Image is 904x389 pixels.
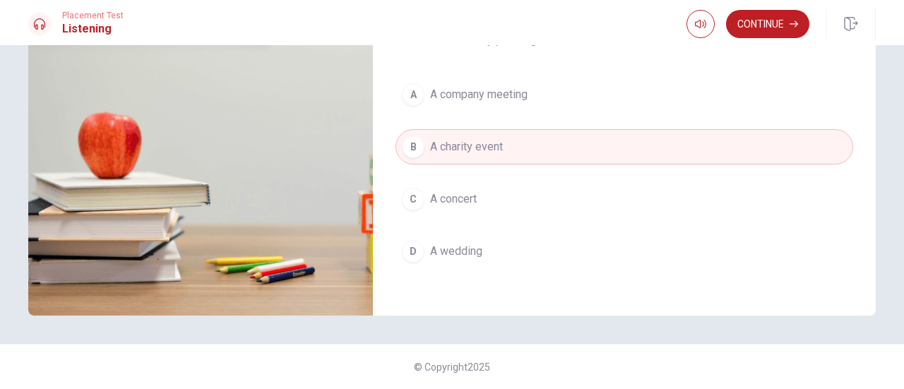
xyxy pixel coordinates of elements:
span: A wedding [430,243,482,260]
div: C [402,188,424,210]
h1: Listening [62,20,124,37]
span: A concert [430,191,477,208]
button: DA wedding [395,234,853,269]
button: Continue [726,10,809,38]
div: A [402,83,424,106]
span: A charity event [430,138,503,155]
span: Placement Test [62,11,124,20]
button: CA concert [395,181,853,217]
button: AA company meeting [395,77,853,112]
span: © Copyright 2025 [414,361,490,373]
div: D [402,240,424,263]
span: A company meeting [430,86,528,103]
div: B [402,136,424,158]
button: BA charity event [395,129,853,164]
